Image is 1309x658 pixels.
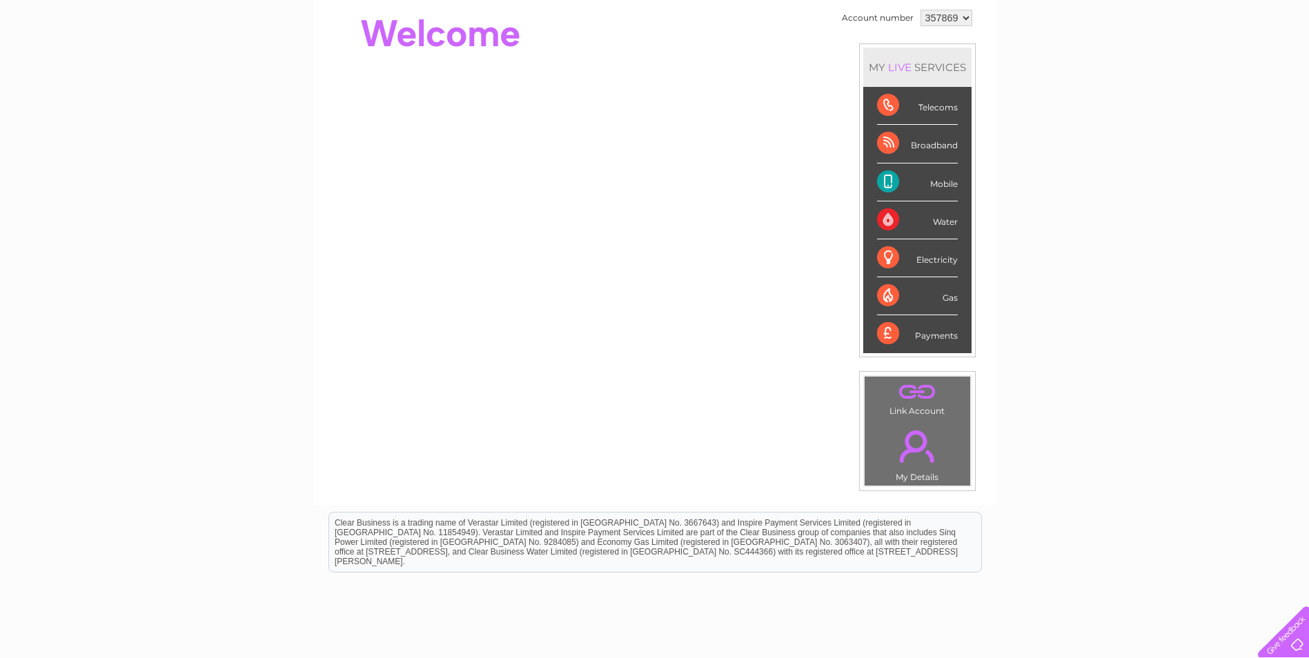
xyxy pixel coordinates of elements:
[877,277,958,315] div: Gas
[863,48,972,87] div: MY SERVICES
[877,125,958,163] div: Broadband
[885,61,914,74] div: LIVE
[329,8,981,67] div: Clear Business is a trading name of Verastar Limited (registered in [GEOGRAPHIC_DATA] No. 3667643...
[1217,59,1251,69] a: Contact
[877,163,958,201] div: Mobile
[1263,59,1296,69] a: Log out
[877,315,958,352] div: Payments
[46,36,116,78] img: logo.png
[864,376,971,419] td: Link Account
[877,239,958,277] div: Electricity
[1189,59,1209,69] a: Blog
[1066,59,1092,69] a: Water
[877,87,958,125] div: Telecoms
[1101,59,1131,69] a: Energy
[877,201,958,239] div: Water
[868,380,967,404] a: .
[868,422,967,470] a: .
[1139,59,1181,69] a: Telecoms
[864,419,971,486] td: My Details
[1049,7,1144,24] a: 0333 014 3131
[838,6,917,30] td: Account number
